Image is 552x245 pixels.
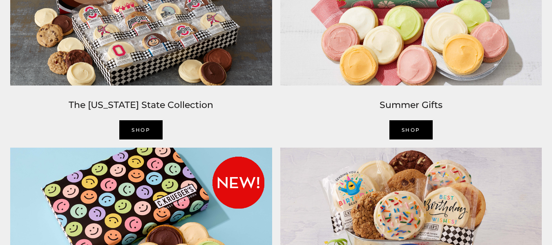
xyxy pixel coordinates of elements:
[10,98,272,112] h2: The [US_STATE] State Collection
[389,120,433,139] a: SHOP
[119,120,163,139] a: Shop
[280,98,542,112] h2: Summer Gifts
